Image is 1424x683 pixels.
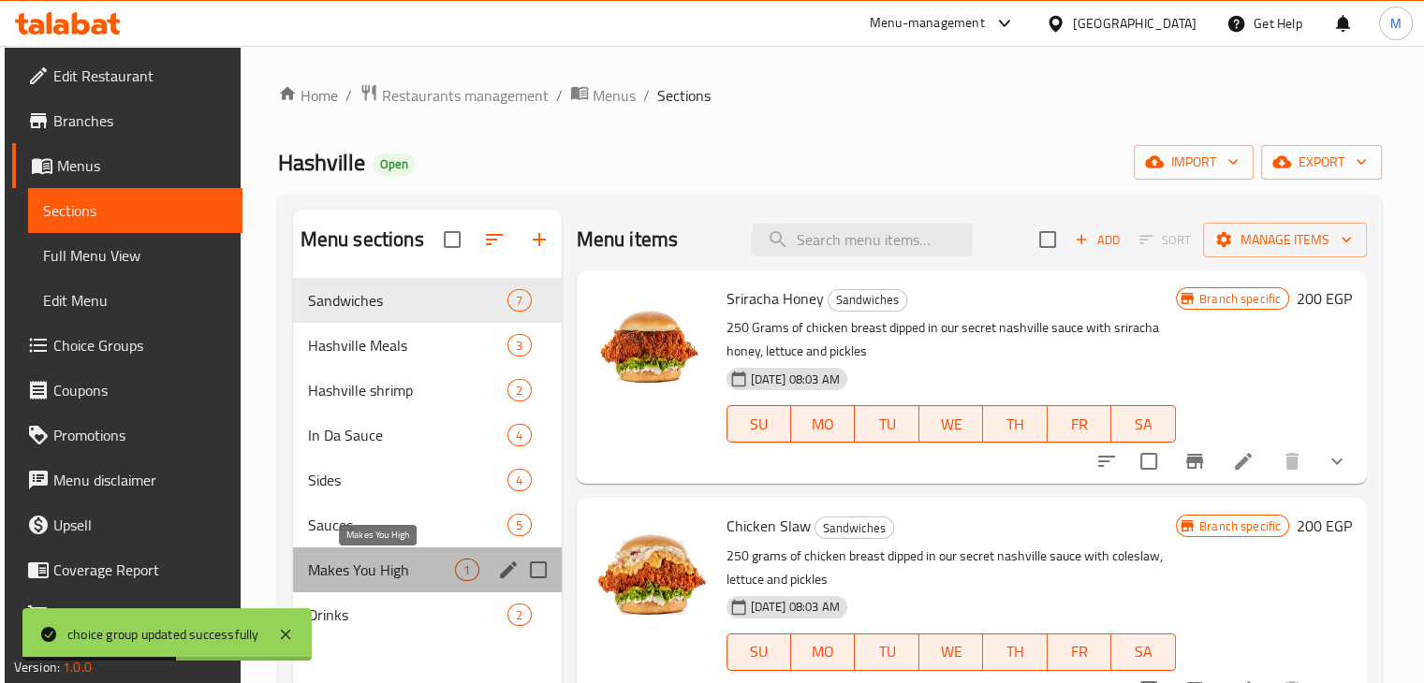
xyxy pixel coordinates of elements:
[43,289,228,312] span: Edit Menu
[991,638,1040,665] span: TH
[345,84,352,107] li: /
[1172,439,1217,484] button: Branch-specific-item
[293,323,562,368] div: Hashville Meals3
[1390,13,1402,34] span: M
[1270,439,1314,484] button: delete
[293,270,562,645] nav: Menu sections
[1129,442,1168,481] span: Select to update
[1276,151,1367,174] span: export
[53,65,228,87] span: Edit Restaurant
[278,83,1383,108] nav: breadcrumb
[643,84,650,107] li: /
[727,316,1176,363] p: 250 Grams of chicken breast dipped in our secret nashville sauce with sriracha honey, lettuce and...
[862,638,912,665] span: TU
[927,638,976,665] span: WE
[1073,13,1196,34] div: [GEOGRAPHIC_DATA]
[1326,450,1348,472] svg: Show Choices
[53,603,228,626] span: Grocery Checklist
[293,547,562,592] div: Makes You High1edit
[752,224,973,256] input: search
[1192,290,1288,308] span: Branch specific
[67,624,259,645] div: choice group updated successfully
[293,502,562,547] div: Sauces5
[1119,411,1168,438] span: SA
[592,285,712,405] img: Sriracha Honey
[1127,225,1203,254] span: Select section first
[1297,513,1352,539] h6: 200 EGP
[799,638,848,665] span: MO
[308,469,508,491] span: Sides
[53,379,228,401] span: Coupons
[556,84,563,107] li: /
[433,220,472,259] span: Select all sections
[870,12,985,35] div: Menu-management
[508,516,530,534] span: 5
[727,405,791,443] button: SU
[507,334,531,356] div: items
[1048,633,1112,671] button: FR
[508,292,530,310] span: 7
[382,84,549,107] span: Restaurants management
[293,592,562,637] div: Drinks2
[494,556,522,584] button: edit
[57,154,228,177] span: Menus
[855,633,919,671] button: TU
[727,633,791,671] button: SU
[12,502,242,547] a: Upsell
[983,633,1048,671] button: TH
[593,84,636,107] span: Menus
[293,413,562,458] div: In Da Sauce4
[577,225,679,254] h2: Menu items
[293,368,562,413] div: Hashville shrimp2
[308,379,508,401] span: Hashville shrimp
[53,559,228,581] span: Coverage Report
[1149,151,1239,174] span: import
[862,411,912,438] span: TU
[815,517,893,539] span: Sandwiches
[727,284,824,312] span: Sriracha Honey
[12,368,242,413] a: Coupons
[1314,439,1359,484] button: show more
[53,109,228,132] span: Branches
[308,603,508,626] span: Drinks
[1261,145,1382,180] button: export
[507,469,531,491] div: items
[1072,229,1123,251] span: Add
[308,559,456,581] span: Makes You High
[12,323,242,368] a: Choice Groups
[12,592,242,637] a: Grocery Checklist
[63,655,92,679] span: 1.0.0
[12,143,242,188] a: Menus
[308,514,508,536] span: Sauces
[727,545,1176,591] p: 250 grams of chicken breast dipped in our secret nashville sauce with coleslaw, lettuce and pickles
[743,371,847,388] span: [DATE] 08:03 AM
[53,514,228,536] span: Upsell
[855,405,919,443] button: TU
[1119,638,1168,665] span: SA
[43,244,228,267] span: Full Menu View
[1055,411,1105,438] span: FR
[373,156,416,172] span: Open
[507,379,531,401] div: items
[1067,225,1127,254] button: Add
[1028,220,1067,259] span: Select section
[592,513,712,632] img: Chicken Slaw
[28,188,242,233] a: Sections
[308,334,508,356] span: Hashville Meals
[1218,228,1352,252] span: Manage items
[12,458,242,502] a: Menu disclaimer
[1048,405,1112,443] button: FR
[12,413,242,458] a: Promotions
[308,289,508,312] span: Sandwiches
[28,278,242,323] a: Edit Menu
[293,278,562,323] div: Sandwiches7
[791,405,856,443] button: MO
[829,289,906,311] span: Sandwiches
[28,233,242,278] a: Full Menu View
[570,83,636,108] a: Menus
[507,424,531,446] div: items
[1055,638,1105,665] span: FR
